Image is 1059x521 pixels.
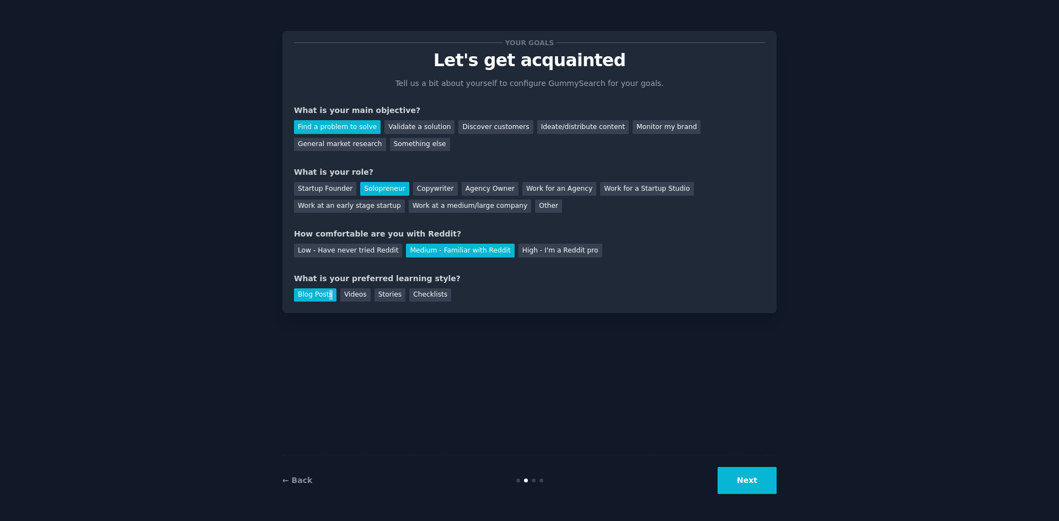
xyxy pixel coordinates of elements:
div: What is your role? [294,166,765,178]
div: Work at an early stage startup [294,200,405,213]
div: Validate a solution [384,120,454,134]
div: What is your preferred learning style? [294,273,765,284]
p: Tell us a bit about yourself to configure GummySearch for your goals. [391,78,668,89]
div: Solopreneur [360,182,409,196]
div: Something else [390,138,450,152]
div: Copywriter [413,182,458,196]
div: Find a problem to solve [294,120,381,134]
div: Low - Have never tried Reddit [294,244,402,257]
div: Startup Founder [294,182,356,196]
div: Videos [340,288,371,302]
div: Monitor my brand [633,120,700,134]
div: General market research [294,138,386,152]
div: Discover customers [458,120,533,134]
div: Stories [375,288,405,302]
div: Medium - Familiar with Reddit [406,244,514,257]
span: Your goals [503,37,556,49]
div: What is your main objective? [294,105,765,116]
div: Blog Posts [294,288,336,302]
div: Checklists [409,288,451,302]
div: Agency Owner [462,182,518,196]
div: High - I'm a Reddit pro [518,244,602,257]
div: Work for a Startup Studio [600,182,693,196]
div: Work for an Agency [522,182,596,196]
div: Ideate/distribute content [537,120,629,134]
a: ← Back [282,476,312,485]
div: How comfortable are you with Reddit? [294,228,765,240]
button: Next [718,467,777,494]
p: Let's get acquainted [294,51,765,70]
div: Work at a medium/large company [409,200,531,213]
div: Other [535,200,562,213]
